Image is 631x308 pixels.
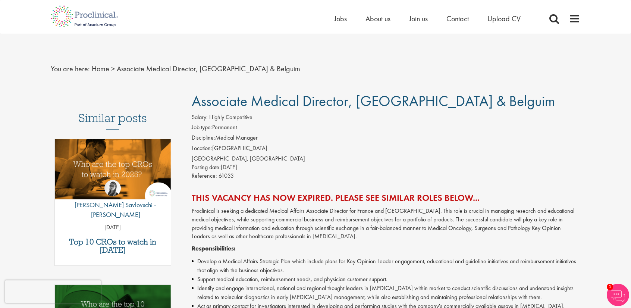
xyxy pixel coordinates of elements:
[192,123,212,132] label: Job type:
[192,144,212,153] label: Location:
[446,14,469,24] a: Contact
[111,64,115,74] span: >
[192,163,221,171] span: Posting date:
[78,112,147,130] h3: Similar posts
[192,155,581,163] div: [GEOGRAPHIC_DATA], [GEOGRAPHIC_DATA]
[209,113,252,121] span: Highly Competitive
[192,257,581,275] li: Develop a Medical Affairs Strategic Plan which include plans for Key Opinion Leader engagement, e...
[192,113,208,122] label: Salary:
[55,200,171,219] p: [PERSON_NAME] Savlovschi - [PERSON_NAME]
[409,14,428,24] a: Join us
[365,14,390,24] a: About us
[104,180,121,196] img: Theodora Savlovschi - Wicks
[192,123,581,134] li: Permanent
[51,64,90,74] span: You are here:
[59,238,167,254] a: Top 10 CROs to watch in [DATE]
[192,275,581,284] li: Support medical education, reimbursement needs, and physician customer support.
[192,91,555,111] span: Associate Medical Director, [GEOGRAPHIC_DATA] & Belguim
[55,223,171,232] p: [DATE]
[192,172,217,180] label: Reference:
[219,172,234,180] span: 61033
[334,14,347,24] a: Jobs
[192,245,236,252] strong: Responsibilities:
[192,134,215,142] label: Discipline:
[92,64,109,74] a: breadcrumb link
[192,207,581,241] p: Proclinical is seeking a dedicated Medical Affairs Associate Director for France and [GEOGRAPHIC_...
[192,284,581,302] li: Identify and engage international, national and regional thought leaders in [MEDICAL_DATA] within...
[5,280,101,303] iframe: reCAPTCHA
[55,139,171,199] img: Top 10 CROs 2025 | Proclinical
[607,284,613,290] span: 1
[487,14,521,24] a: Upload CV
[192,193,581,203] h2: This vacancy has now expired. Please see similar roles below...
[192,163,581,172] div: [DATE]
[192,144,581,155] li: [GEOGRAPHIC_DATA]
[192,134,581,144] li: Medical Manager
[55,139,171,205] a: Link to a post
[117,64,300,74] span: Associate Medical Director, [GEOGRAPHIC_DATA] & Belguim
[55,180,171,223] a: Theodora Savlovschi - Wicks [PERSON_NAME] Savlovschi - [PERSON_NAME]
[607,284,629,306] img: Chatbot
